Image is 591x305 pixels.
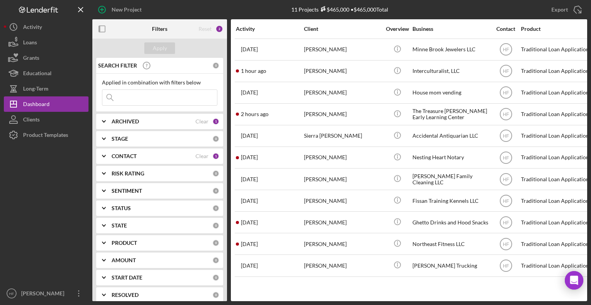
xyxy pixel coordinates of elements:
div: Nesting Heart Notary [412,147,489,168]
div: Apply [153,42,167,54]
div: Dashboard [23,96,50,114]
div: Clear [195,153,209,159]
b: SEARCH FILTER [98,62,137,69]
text: HF [503,220,509,225]
time: 2025-09-30 18:19 [241,111,269,117]
div: [PERSON_NAME] [304,255,381,276]
div: [PERSON_NAME] [304,190,381,211]
div: $465,000 [319,6,349,13]
b: START DATE [112,275,142,281]
text: HF [503,198,509,204]
div: [PERSON_NAME] [304,234,381,254]
text: HF [503,112,509,117]
div: Clear [195,118,209,125]
div: Contact [491,26,520,32]
time: 2025-07-17 19:59 [241,263,258,269]
button: Clients [4,112,88,127]
button: Educational [4,66,88,81]
div: 0 [212,62,219,69]
div: New Project [112,2,142,17]
div: Product Templates [23,127,68,145]
div: Client [304,26,381,32]
b: STATUS [112,205,131,211]
time: 2025-09-05 19:53 [241,198,258,204]
div: Sierra [PERSON_NAME] [304,126,381,146]
div: 0 [212,222,219,229]
div: [PERSON_NAME] [304,104,381,125]
button: Product Templates [4,127,88,143]
b: CONTACT [112,153,137,159]
time: 2025-09-11 22:37 [241,89,258,96]
div: [PERSON_NAME] [304,212,381,233]
div: 1 [212,153,219,160]
time: 2025-09-19 16:58 [241,133,258,139]
div: Reset [199,26,212,32]
div: Accidental Antiquarian LLC [412,126,489,146]
div: 0 [212,170,219,177]
text: HF [503,47,509,52]
div: [PERSON_NAME] [19,286,69,303]
b: RESOLVED [112,292,139,298]
button: Loans [4,35,88,50]
div: Open Intercom Messenger [565,271,583,290]
div: Loans [23,35,37,52]
time: 2025-09-16 01:59 [241,219,258,226]
button: Apply [144,42,175,54]
b: Filters [152,26,167,32]
time: 2025-09-18 18:23 [241,154,258,160]
div: Business [412,26,489,32]
div: Long-Term [23,81,48,98]
div: Activity [236,26,303,32]
div: Minne Brook Jewelers LLC [412,39,489,60]
div: Activity [23,19,42,37]
div: Applied in combination with filters below [102,79,217,86]
div: Interculturalist, LLC [412,61,489,81]
b: AMOUNT [112,257,136,263]
text: HF [503,241,509,247]
text: HF [503,155,509,160]
div: [PERSON_NAME] [304,83,381,103]
time: 2025-09-12 18:30 [241,176,258,182]
div: Ghetto Drinks and Hood Snacks [412,212,489,233]
text: HF [503,263,509,269]
time: 2025-09-30 20:05 [241,68,266,74]
div: [PERSON_NAME] [304,169,381,189]
button: HF[PERSON_NAME] [4,286,88,301]
div: Fissan Training Kennels LLC [412,190,489,211]
text: HF [503,69,509,74]
text: HF [503,177,509,182]
div: [PERSON_NAME] [304,39,381,60]
b: RISK RATING [112,170,144,177]
b: STATE [112,222,127,229]
text: HF [503,133,509,139]
div: 2 [215,25,223,33]
b: SENTIMENT [112,188,142,194]
div: 0 [212,292,219,298]
div: Educational [23,66,52,83]
button: Dashboard [4,96,88,112]
div: The Treasure [PERSON_NAME] Early Learning Center [412,104,489,125]
b: ARCHIVED [112,118,139,125]
div: Overview [383,26,412,32]
text: HF [9,292,14,296]
button: Long-Term [4,81,88,96]
time: 2025-09-25 19:16 [241,241,258,247]
div: 0 [212,205,219,212]
div: 0 [212,257,219,264]
a: Activity [4,19,88,35]
div: 0 [212,187,219,194]
b: PRODUCT [112,240,137,246]
button: New Project [92,2,149,17]
div: Grants [23,50,39,67]
div: 0 [212,274,219,281]
button: Grants [4,50,88,66]
div: Northeast Fitness LLC [412,234,489,254]
div: Clients [23,112,40,129]
div: House mom vending [412,83,489,103]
